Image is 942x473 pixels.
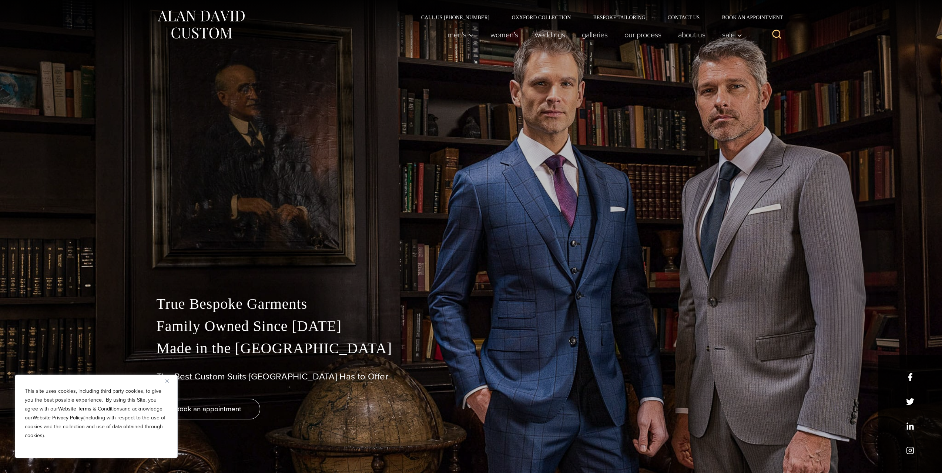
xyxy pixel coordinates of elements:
a: About Us [670,27,714,42]
a: book an appointment [157,399,260,419]
span: Men’s [448,31,474,38]
img: Alan David Custom [157,8,245,41]
span: Sale [722,31,742,38]
a: Book an Appointment [711,15,785,20]
p: This site uses cookies, including third party cookies, to give you the best possible experience. ... [25,387,168,440]
span: book an appointment [175,403,241,414]
img: Close [165,379,169,383]
a: facebook [906,373,914,381]
a: linkedin [906,422,914,430]
a: weddings [526,27,573,42]
a: Contact Us [657,15,711,20]
a: Call Us [PHONE_NUMBER] [410,15,501,20]
p: True Bespoke Garments Family Owned Since [DATE] Made in the [GEOGRAPHIC_DATA] [157,293,786,359]
a: Galleries [573,27,616,42]
a: Bespoke Tailoring [582,15,656,20]
button: View Search Form [768,26,786,44]
a: Our Process [616,27,670,42]
a: Oxxford Collection [500,15,582,20]
a: Women’s [482,27,526,42]
nav: Secondary Navigation [410,15,786,20]
nav: Primary Navigation [439,27,746,42]
h1: The Best Custom Suits [GEOGRAPHIC_DATA] Has to Offer [157,371,786,382]
a: Website Privacy Policy [33,414,83,422]
a: Website Terms & Conditions [58,405,122,413]
button: Close [165,376,174,385]
a: x/twitter [906,398,914,406]
a: instagram [906,446,914,455]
